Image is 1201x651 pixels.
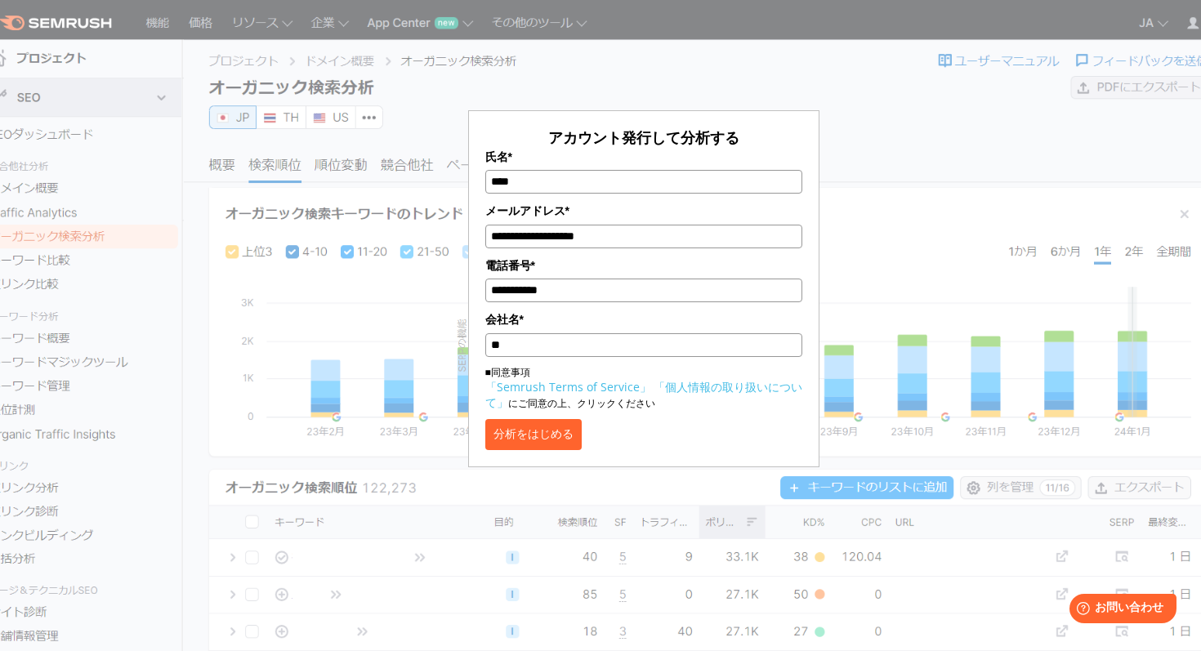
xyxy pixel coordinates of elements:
label: メールアドレス* [485,202,802,220]
iframe: Help widget launcher [1056,587,1183,633]
button: 分析をはじめる [485,419,582,450]
a: 「Semrush Terms of Service」 [485,379,651,395]
span: アカウント発行して分析する [548,127,739,147]
p: ■同意事項 にご同意の上、クリックください [485,365,802,411]
label: 電話番号* [485,256,802,274]
a: 「個人情報の取り扱いについて」 [485,379,802,410]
